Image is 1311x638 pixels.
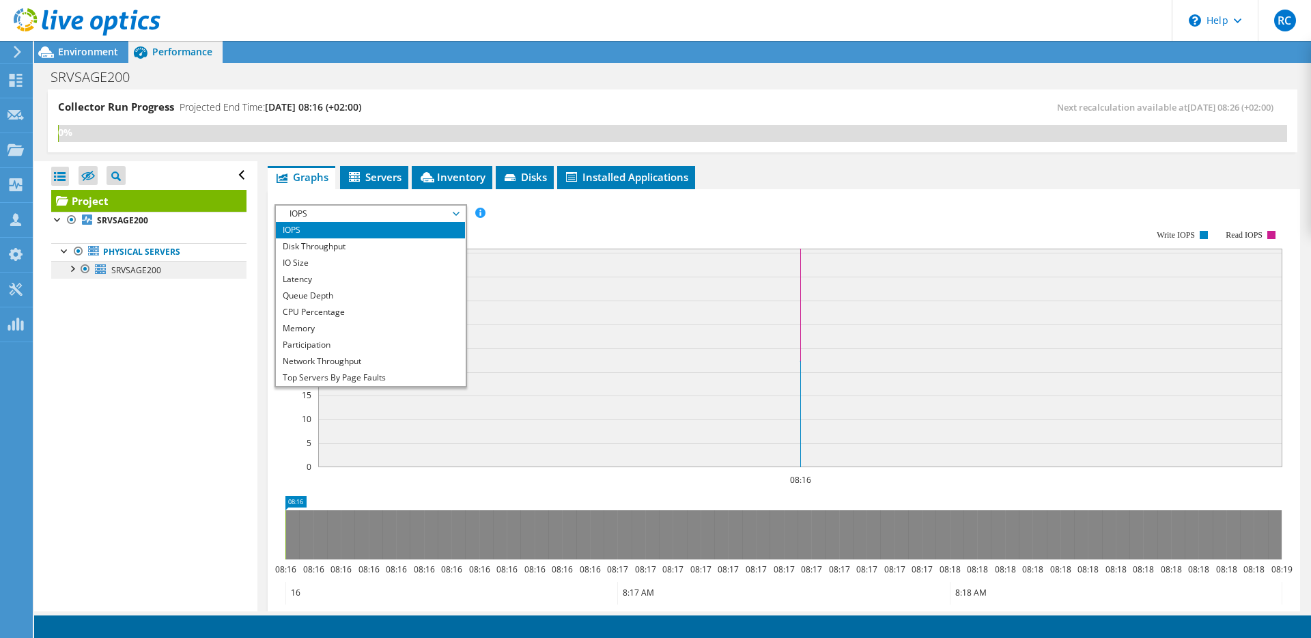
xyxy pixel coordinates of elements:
[995,564,1016,575] text: 08:18
[503,170,547,184] span: Disks
[51,261,246,279] a: SRVSAGE200
[718,564,739,575] text: 08:17
[111,264,161,276] span: SRVSAGE200
[1022,564,1043,575] text: 08:18
[441,564,462,575] text: 08:16
[1188,564,1209,575] text: 08:18
[274,170,328,184] span: Graphs
[1243,564,1265,575] text: 08:18
[330,564,352,575] text: 08:16
[414,564,435,575] text: 08:16
[564,170,688,184] span: Installed Applications
[635,564,656,575] text: 08:17
[1216,564,1237,575] text: 08:18
[307,437,311,449] text: 5
[1105,564,1127,575] text: 08:18
[884,564,905,575] text: 08:17
[1077,564,1099,575] text: 08:18
[276,255,465,271] li: IO Size
[358,564,380,575] text: 08:16
[276,271,465,288] li: Latency
[1226,230,1263,240] text: Read IOPS
[276,320,465,337] li: Memory
[1161,564,1182,575] text: 08:18
[265,100,361,113] span: [DATE] 08:16 (+02:00)
[790,474,811,486] text: 08:16
[276,304,465,320] li: CPU Percentage
[347,170,401,184] span: Servers
[940,564,961,575] text: 08:18
[690,564,711,575] text: 08:17
[58,45,118,58] span: Environment
[276,222,465,238] li: IOPS
[276,353,465,370] li: Network Throughput
[829,564,850,575] text: 08:17
[302,389,311,401] text: 15
[302,413,311,425] text: 10
[1274,10,1296,31] span: RC
[607,564,628,575] text: 08:17
[801,564,822,575] text: 08:17
[469,564,490,575] text: 08:16
[97,214,148,226] b: SRVSAGE200
[1057,101,1280,113] span: Next recalculation available at
[180,100,361,115] h4: Projected End Time:
[307,461,311,473] text: 0
[580,564,601,575] text: 08:16
[276,288,465,304] li: Queue Depth
[1157,230,1195,240] text: Write IOPS
[1271,564,1293,575] text: 08:19
[51,212,246,230] a: SRVSAGE200
[44,70,151,85] h1: SRVSAGE200
[276,238,465,255] li: Disk Throughput
[283,206,458,222] span: IOPS
[276,337,465,353] li: Participation
[1187,101,1273,113] span: [DATE] 08:26 (+02:00)
[51,190,246,212] a: Project
[856,564,877,575] text: 08:17
[276,370,465,386] li: Top Servers By Page Faults
[152,45,212,58] span: Performance
[662,564,683,575] text: 08:17
[524,564,546,575] text: 08:16
[496,564,518,575] text: 08:16
[1133,564,1154,575] text: 08:18
[746,564,767,575] text: 08:17
[386,564,407,575] text: 08:16
[912,564,933,575] text: 08:17
[58,125,59,140] div: 0%
[1189,14,1201,27] svg: \n
[275,564,296,575] text: 08:16
[967,564,988,575] text: 08:18
[303,564,324,575] text: 08:16
[51,243,246,261] a: Physical Servers
[1050,564,1071,575] text: 08:18
[552,564,573,575] text: 08:16
[774,564,795,575] text: 08:17
[419,170,485,184] span: Inventory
